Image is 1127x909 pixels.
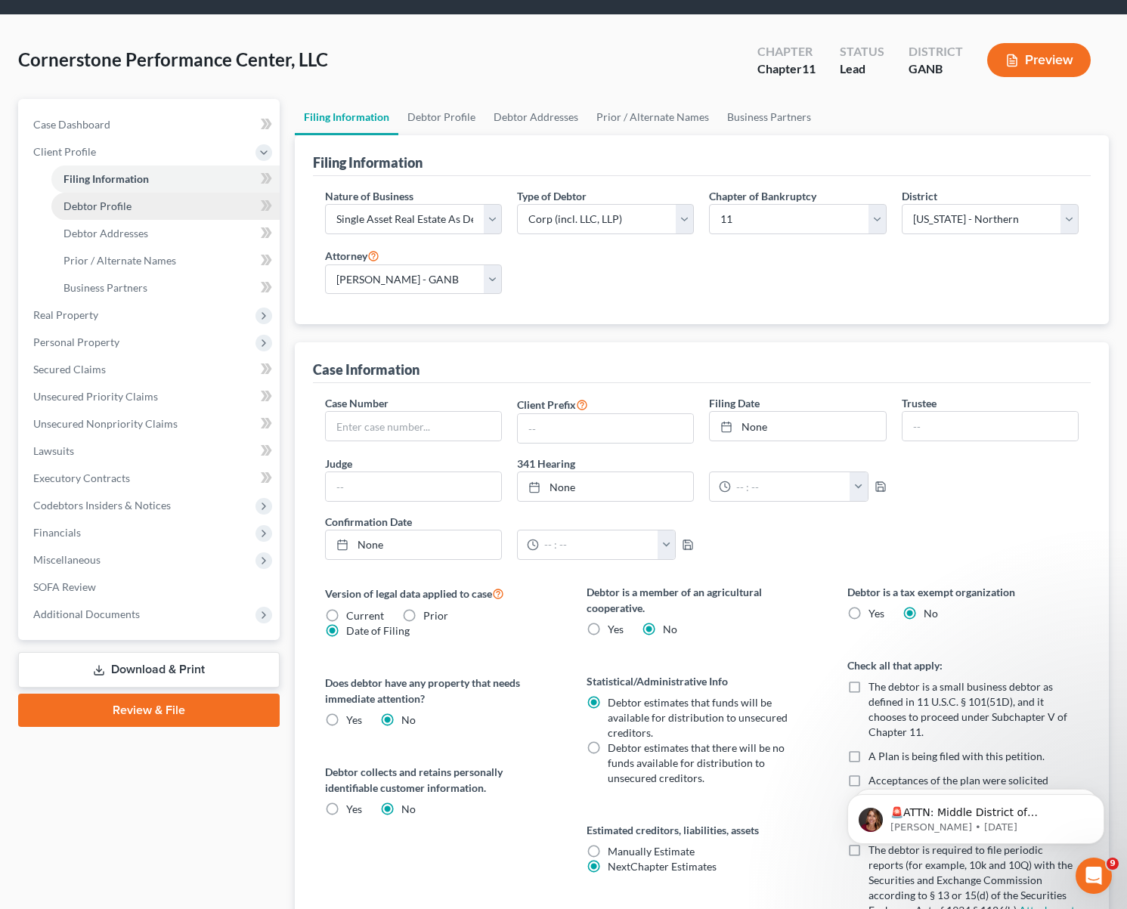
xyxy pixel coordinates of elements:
[401,802,416,815] span: No
[608,741,785,784] span: Debtor estimates that there will be no funds available for distribution to unsecured creditors.
[325,675,556,706] label: Does debtor have any property that needs immediate attention?
[21,437,280,465] a: Lawsuits
[313,153,423,172] div: Filing Information
[757,43,816,60] div: Chapter
[757,60,816,78] div: Chapter
[33,472,130,484] span: Executory Contracts
[485,99,587,135] a: Debtor Addresses
[423,609,448,622] span: Prior
[33,335,119,348] span: Personal Property
[18,694,280,727] a: Review & File
[51,274,280,301] a: Business Partners
[18,652,280,688] a: Download & Print
[63,254,176,267] span: Prior / Alternate Names
[33,553,101,566] span: Miscellaneous
[587,822,818,838] label: Estimated creditors, liabilities, assets
[840,60,884,78] div: Lead
[902,395,937,411] label: Trustee
[909,43,963,60] div: District
[33,363,106,376] span: Secured Claims
[21,111,280,138] a: Case Dashboard
[21,410,280,437] a: Unsecured Nonpriority Claims
[18,48,328,70] span: Cornerstone Performance Center, LLC
[903,412,1078,441] input: --
[731,472,850,501] input: -- : --
[608,845,695,858] span: Manually Estimate
[825,762,1127,868] iframe: Intercom notifications message
[902,188,937,204] label: District
[33,526,81,539] span: Financials
[608,860,717,873] span: NextChapter Estimates
[1107,858,1119,870] span: 9
[33,444,74,457] span: Lawsuits
[518,414,693,443] input: --
[326,412,501,441] input: Enter case number...
[33,417,178,430] span: Unsecured Nonpriority Claims
[313,360,420,379] div: Case Information
[346,624,410,637] span: Date of Filing
[1076,858,1112,894] iframe: Intercom live chat
[63,172,149,185] span: Filing Information
[709,395,760,411] label: Filing Date
[587,584,818,616] label: Debtor is a member of an agricultural cooperative.
[21,356,280,383] a: Secured Claims
[325,456,352,472] label: Judge
[21,465,280,492] a: Executory Contracts
[33,390,158,403] span: Unsecured Priority Claims
[325,188,413,204] label: Nature of Business
[868,607,884,620] span: Yes
[295,99,398,135] a: Filing Information
[33,499,171,512] span: Codebtors Insiders & Notices
[51,165,280,193] a: Filing Information
[33,308,98,321] span: Real Property
[346,609,384,622] span: Current
[346,713,362,726] span: Yes
[51,193,280,220] a: Debtor Profile
[987,43,1091,77] button: Preview
[33,118,110,131] span: Case Dashboard
[21,383,280,410] a: Unsecured Priority Claims
[63,281,147,294] span: Business Partners
[51,247,280,274] a: Prior / Alternate Names
[608,696,788,739] span: Debtor estimates that funds will be available for distribution to unsecured creditors.
[840,43,884,60] div: Status
[847,657,1079,673] label: Check all that apply:
[710,412,885,441] a: None
[401,713,416,726] span: No
[518,472,693,501] a: None
[33,580,96,593] span: SOFA Review
[868,680,1067,738] span: The debtor is a small business debtor as defined in 11 U.S.C. § 101(51D), and it chooses to proce...
[847,584,1079,600] label: Debtor is a tax exempt organization
[33,608,140,620] span: Additional Documents
[21,574,280,601] a: SOFA Review
[63,199,132,212] span: Debtor Profile
[326,530,501,559] a: None
[325,395,389,411] label: Case Number
[325,764,556,796] label: Debtor collects and retains personally identifiable customer information.
[709,188,816,204] label: Chapter of Bankruptcy
[326,472,501,501] input: --
[517,395,588,413] label: Client Prefix
[63,227,148,240] span: Debtor Addresses
[924,607,938,620] span: No
[325,584,556,602] label: Version of legal data applied to case
[718,99,820,135] a: Business Partners
[608,623,624,635] span: Yes
[317,514,702,530] label: Confirmation Date
[909,60,963,78] div: GANB
[33,145,96,158] span: Client Profile
[802,61,816,76] span: 11
[346,802,362,815] span: Yes
[51,220,280,247] a: Debtor Addresses
[587,673,818,689] label: Statistical/Administrative Info
[539,530,658,559] input: -- : --
[663,623,677,635] span: No
[509,456,894,472] label: 341 Hearing
[517,188,587,204] label: Type of Debtor
[325,246,379,264] label: Attorney
[587,99,718,135] a: Prior / Alternate Names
